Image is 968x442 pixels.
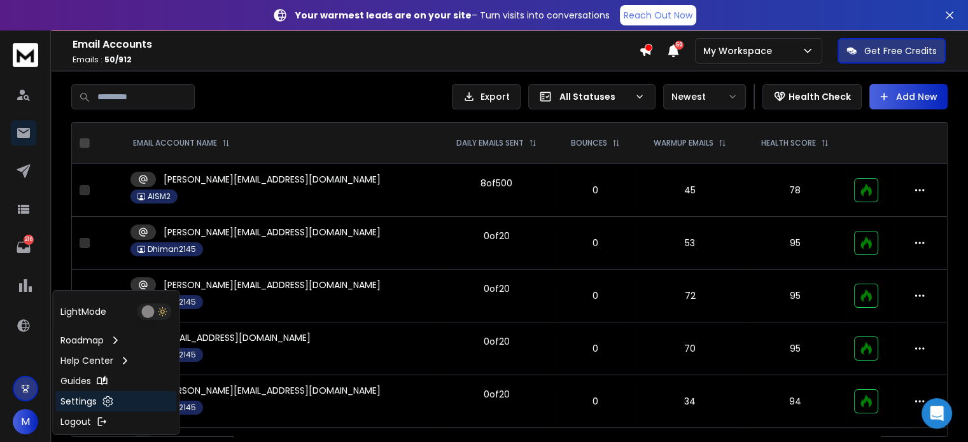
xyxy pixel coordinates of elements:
div: 0 of 20 [483,335,509,348]
p: Reach Out Now [624,9,692,22]
td: 94 [744,375,846,428]
p: 0 [563,184,628,197]
p: 0 [563,342,628,355]
p: Light Mode [60,305,106,318]
td: 45 [636,164,744,217]
a: Reach Out Now [620,5,696,25]
td: 72 [636,270,744,322]
td: 95 [744,270,846,322]
a: Settings [55,391,176,411]
button: M [13,409,38,434]
p: AISM2 [148,191,171,202]
p: BOUNCES [571,138,607,148]
p: [PERSON_NAME][EMAIL_ADDRESS][DOMAIN_NAME] [164,173,381,186]
td: 95 [744,217,846,270]
p: 0 [563,237,628,249]
span: 50 [675,41,684,50]
p: 0 [563,395,628,408]
p: Dhiman2145 [148,244,196,254]
p: All Statuses [559,90,629,103]
p: HEALTH SCORE [761,138,816,148]
p: Help Center [60,354,113,367]
p: My Workspace [703,45,777,57]
a: Help Center [55,350,176,371]
p: – Turn visits into conversations [295,9,610,22]
p: [PERSON_NAME][EMAIL_ADDRESS][DOMAIN_NAME] [164,226,381,238]
div: Open Intercom Messenger [922,398,952,429]
td: 70 [636,322,744,375]
p: [EMAIL_ADDRESS][DOMAIN_NAME] [164,331,311,344]
p: Logout [60,415,91,428]
button: Newest [663,84,746,109]
p: Guides [60,375,91,387]
button: Get Free Credits [838,38,946,64]
p: Emails : [73,55,639,65]
p: Settings [60,395,97,408]
td: 53 [636,217,744,270]
strong: Your warmest leads are on your site [295,9,472,22]
p: Health Check [789,90,851,103]
a: Roadmap [55,330,176,350]
button: Export [452,84,521,109]
div: 0 of 20 [483,282,509,295]
td: 95 [744,322,846,375]
td: 34 [636,375,744,428]
div: 8 of 500 [480,177,512,190]
img: logo [13,43,38,67]
button: Health Check [762,84,862,109]
p: Roadmap [60,334,104,347]
span: 50 / 912 [104,54,132,65]
button: Add New [869,84,948,109]
p: DAILY EMAILS SENT [456,138,524,148]
td: 78 [744,164,846,217]
a: Guides [55,371,176,391]
p: [PERSON_NAME][EMAIL_ADDRESS][DOMAIN_NAME] [164,384,381,397]
div: 0 of 20 [483,230,509,242]
div: 0 of 20 [483,388,509,401]
p: 0 [563,289,628,302]
div: EMAIL ACCOUNT NAME [133,138,230,148]
a: 216 [11,235,36,260]
p: 216 [24,235,34,245]
p: [PERSON_NAME][EMAIL_ADDRESS][DOMAIN_NAME] [164,279,381,291]
p: Get Free Credits [864,45,937,57]
h1: Email Accounts [73,37,639,52]
p: WARMUP EMAILS [654,138,713,148]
